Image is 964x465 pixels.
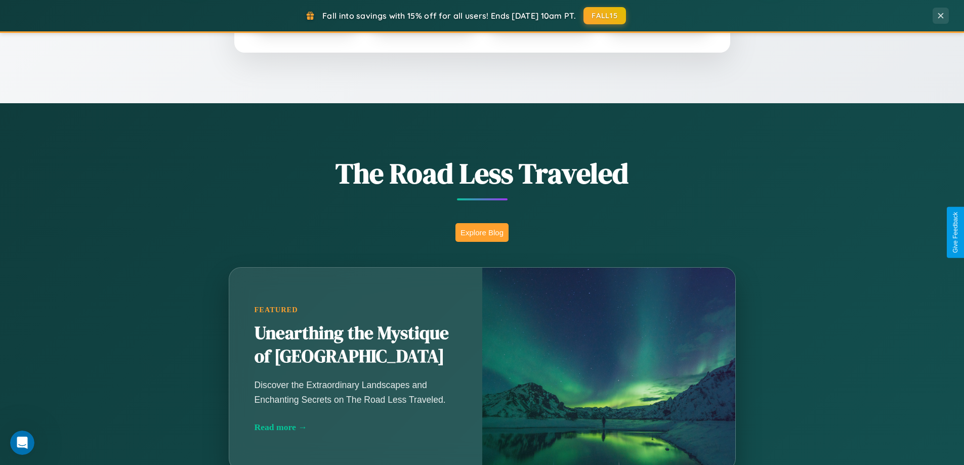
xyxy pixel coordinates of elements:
button: FALL15 [583,7,626,24]
p: Discover the Extraordinary Landscapes and Enchanting Secrets on The Road Less Traveled. [255,378,457,406]
div: Give Feedback [952,212,959,253]
h2: Unearthing the Mystique of [GEOGRAPHIC_DATA] [255,322,457,368]
div: Featured [255,306,457,314]
h1: The Road Less Traveled [179,154,786,193]
iframe: Intercom live chat [10,431,34,455]
button: Explore Blog [455,223,509,242]
span: Fall into savings with 15% off for all users! Ends [DATE] 10am PT. [322,11,576,21]
div: Read more → [255,422,457,433]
